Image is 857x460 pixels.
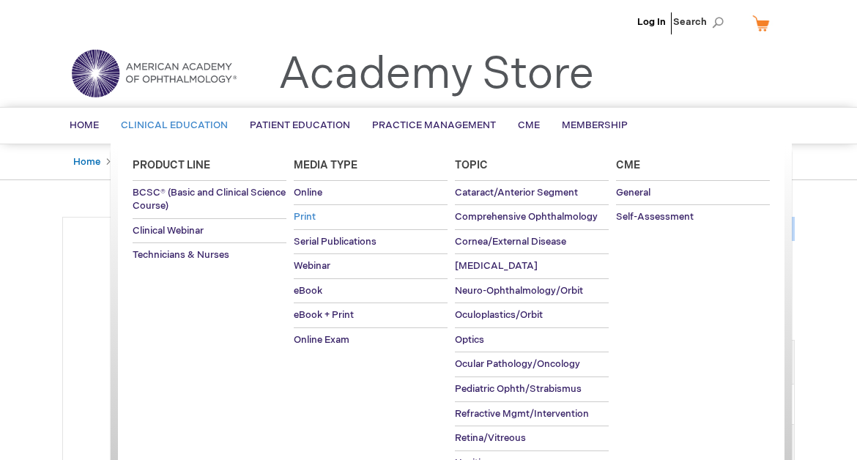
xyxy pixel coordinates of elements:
span: Cme [616,159,640,171]
span: CME [518,119,540,131]
span: Cornea/External Disease [455,236,566,248]
span: Practice Management [372,119,496,131]
span: BCSC® (Basic and Clinical Science Course) [133,187,286,212]
span: Membership [562,119,628,131]
span: [MEDICAL_DATA] [455,260,538,272]
span: General [616,187,650,199]
span: Pediatric Ophth/Strabismus [455,383,582,395]
span: Neuro-Ophthalmology/Orbit [455,285,583,297]
span: Topic [455,159,488,171]
span: Ocular Pathology/Oncology [455,358,580,370]
span: Technicians & Nurses [133,249,229,261]
span: Clinical Education [121,119,228,131]
a: Home [73,156,100,168]
a: Academy Store [278,48,594,101]
span: Print [294,211,316,223]
span: Self-Assessment [616,211,694,223]
span: Patient Education [250,119,350,131]
span: Retina/Vitreous [455,432,526,444]
span: Oculoplastics/Orbit [455,309,543,321]
span: Comprehensive Ophthalmology [455,211,598,223]
span: Search [673,7,729,37]
span: Clinical Webinar [133,225,204,237]
span: eBook [294,285,322,297]
a: Log In [637,16,666,28]
span: Optics [455,334,484,346]
span: Webinar [294,260,330,272]
span: Home [70,119,99,131]
span: eBook + Print [294,309,354,321]
span: Media Type [294,159,357,171]
span: Online [294,187,322,199]
span: Serial Publications [294,236,376,248]
span: Refractive Mgmt/Intervention [455,408,589,420]
span: Cataract/Anterior Segment [455,187,578,199]
span: Product Line [133,159,210,171]
span: Online Exam [294,334,349,346]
